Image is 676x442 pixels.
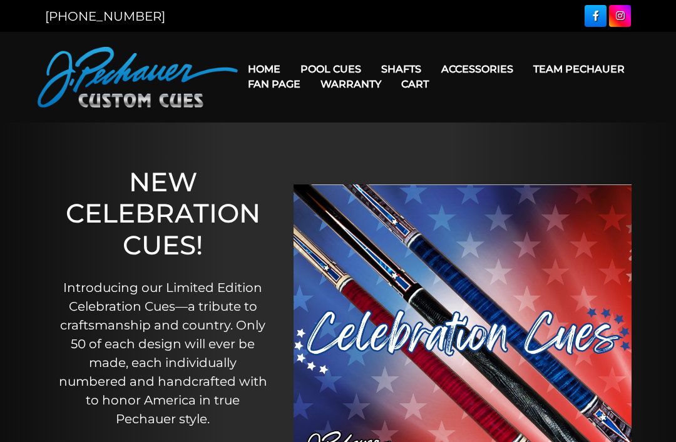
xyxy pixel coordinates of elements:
a: Accessories [431,53,523,85]
p: Introducing our Limited Edition Celebration Cues—a tribute to craftsmanship and country. Only 50 ... [57,278,269,428]
a: Fan Page [238,68,310,100]
a: Team Pechauer [523,53,635,85]
a: Pool Cues [290,53,371,85]
a: [PHONE_NUMBER] [45,9,165,24]
h1: NEW CELEBRATION CUES! [57,166,269,261]
a: Shafts [371,53,431,85]
a: Cart [391,68,439,100]
img: Pechauer Custom Cues [38,47,238,108]
a: Home [238,53,290,85]
a: Warranty [310,68,391,100]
